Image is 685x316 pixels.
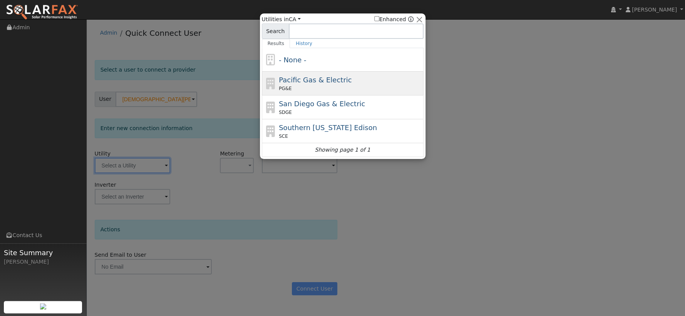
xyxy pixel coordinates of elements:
[632,7,677,13] span: [PERSON_NAME]
[289,16,301,22] a: CA
[262,15,301,23] span: Utilities in
[262,23,289,39] span: Search
[279,124,377,132] span: Southern [US_STATE] Edison
[374,15,406,23] label: Enhanced
[279,100,365,108] span: San Diego Gas & Electric
[374,15,414,23] span: Show enhanced providers
[279,85,291,92] span: PG&E
[374,16,379,21] input: Enhanced
[315,146,370,154] i: Showing page 1 of 1
[4,247,82,258] span: Site Summary
[40,303,46,309] img: retrieve
[279,56,306,64] span: - None -
[6,4,78,20] img: SolarFax
[279,109,292,116] span: SDGE
[408,16,413,22] a: Enhanced Providers
[290,39,318,48] a: History
[262,39,290,48] a: Results
[279,133,288,140] span: SCE
[279,76,352,84] span: Pacific Gas & Electric
[4,258,82,266] div: [PERSON_NAME]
